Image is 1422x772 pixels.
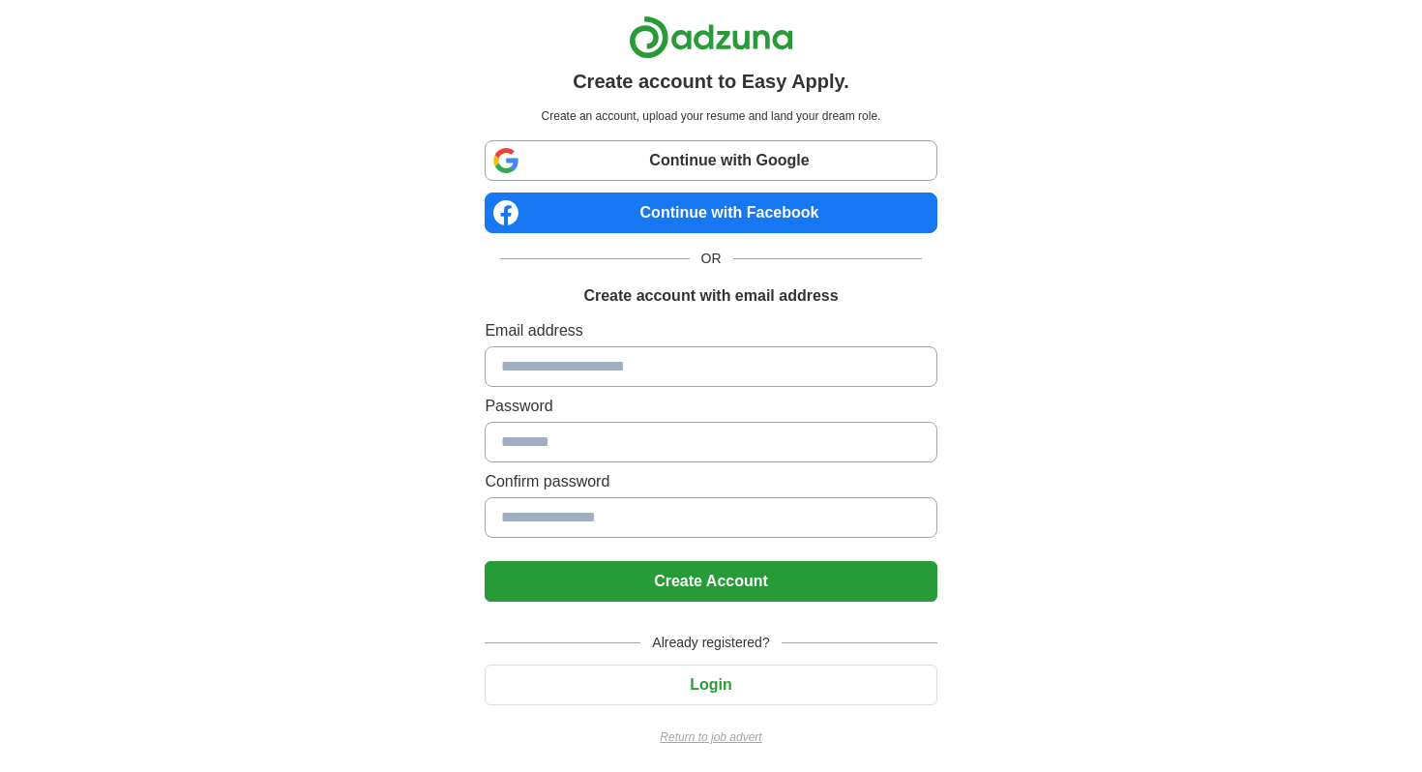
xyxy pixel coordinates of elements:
a: Return to job advert [485,728,936,746]
h1: Create account with email address [583,284,838,308]
button: Login [485,665,936,705]
label: Password [485,395,936,418]
label: Confirm password [485,470,936,493]
a: Login [485,676,936,693]
h1: Create account to Easy Apply. [573,67,849,96]
img: Adzuna logo [629,15,793,59]
label: Email address [485,319,936,342]
a: Continue with Facebook [485,193,936,233]
p: Create an account, upload your resume and land your dream role. [489,107,933,125]
a: Continue with Google [485,140,936,181]
span: OR [690,249,733,269]
button: Create Account [485,561,936,602]
span: Already registered? [640,633,781,653]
